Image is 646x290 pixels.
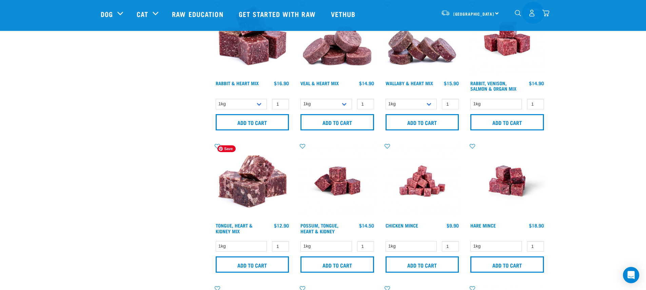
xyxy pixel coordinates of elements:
[359,80,374,86] div: $14.90
[274,223,289,228] div: $12.90
[384,0,461,77] img: 1093 Wallaby Heart Medallions 01
[470,82,516,90] a: Rabbit, Venison, Salmon & Organ Mix
[300,114,374,130] input: Add to cart
[272,99,289,109] input: 1
[272,241,289,252] input: 1
[165,0,232,28] a: Raw Education
[470,114,544,130] input: Add to cart
[214,143,291,220] img: 1167 Tongue Heart Kidney Mix 01
[216,114,289,130] input: Add to cart
[357,241,374,252] input: 1
[529,223,544,228] div: $18.90
[386,114,459,130] input: Add to cart
[442,99,459,109] input: 1
[386,256,459,273] input: Add to cart
[447,223,459,228] div: $9.90
[299,0,376,77] img: 1152 Veal Heart Medallions 01
[469,0,546,77] img: Rabbit Venison Salmon Organ 1688
[441,10,450,16] img: van-moving.png
[300,82,339,84] a: Veal & Heart Mix
[274,80,289,86] div: $16.90
[442,241,459,252] input: 1
[528,10,535,17] img: user.png
[386,82,433,84] a: Wallaby & Heart Mix
[137,9,148,19] a: Cat
[216,256,289,273] input: Add to cart
[470,224,496,226] a: Hare Mince
[469,143,546,220] img: Raw Essentials Hare Mince Raw Bites For Cats & Dogs
[216,224,253,232] a: Tongue, Heart & Kidney Mix
[384,143,461,220] img: Chicken M Ince 1613
[359,223,374,228] div: $14.50
[444,80,459,86] div: $15.90
[386,224,418,226] a: Chicken Mince
[216,82,259,84] a: Rabbit & Heart Mix
[453,13,494,15] span: [GEOGRAPHIC_DATA]
[324,0,364,28] a: Vethub
[515,10,521,16] img: home-icon-1@2x.png
[470,256,544,273] input: Add to cart
[214,0,291,77] img: 1087 Rabbit Heart Cubes 01
[300,256,374,273] input: Add to cart
[527,99,544,109] input: 1
[623,267,639,283] div: Open Intercom Messenger
[299,143,376,220] img: Possum Tongue Heart Kidney 1682
[101,9,113,19] a: Dog
[217,145,236,152] span: Save
[300,224,338,232] a: Possum, Tongue, Heart & Kidney
[529,80,544,86] div: $14.90
[527,241,544,252] input: 1
[232,0,324,28] a: Get started with Raw
[542,10,549,17] img: home-icon@2x.png
[357,99,374,109] input: 1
